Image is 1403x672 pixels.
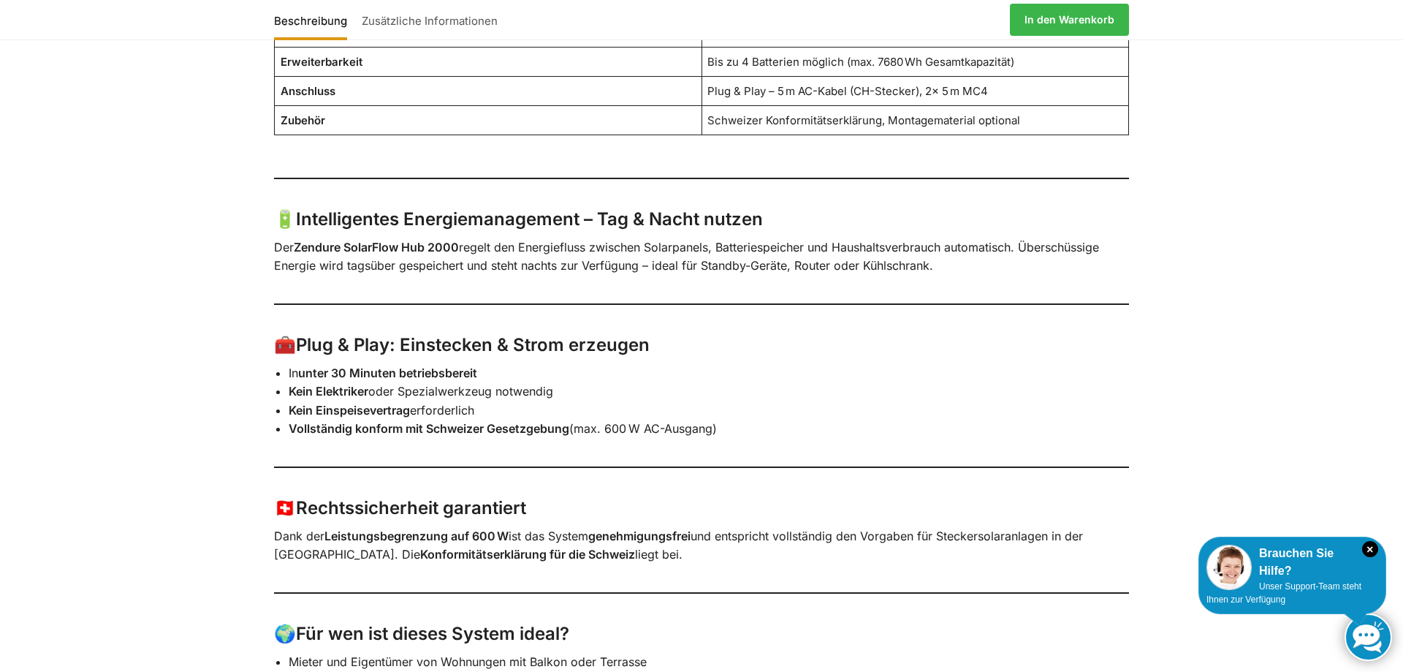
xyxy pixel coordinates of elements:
[701,48,1128,77] td: Bis zu 4 Batterien möglich (max. 7680 Wh Gesamtkapazität)
[296,623,569,644] strong: Für wen ist dieses System ideal?
[289,382,1129,401] li: oder Spezialwerkzeug notwendig
[296,334,650,355] strong: Plug & Play: Einstecken & Strom erzeugen
[274,238,1129,276] p: Der regelt den Energiefluss zwischen Solarpanels, Batteriespeicher und Haushaltsverbrauch automat...
[294,240,459,254] strong: Zendure SolarFlow Hub 2000
[274,333,1129,358] h3: 🧰
[701,77,1128,106] td: Plug & Play – 5 m AC-Kabel (CH-Stecker), 2× 5 m MC4
[289,364,1129,383] li: In
[1362,541,1378,557] i: Schließen
[1206,545,1378,580] div: Brauchen Sie Hilfe?
[296,497,526,518] strong: Rechtssicherheit garantiert
[289,401,1129,420] li: erforderlich
[289,403,410,418] strong: Kein Einspeisevertrag
[298,366,477,380] strong: unter 30 Minuten betriebsbereit
[701,106,1128,135] td: Schweizer Konformitätserklärung, Montagematerial optional
[420,547,635,562] strong: Konformitätserklärung für die Schweiz
[588,529,691,543] strong: genehmigungsfrei
[274,207,1129,233] h3: 🔋
[1206,545,1252,590] img: Customer service
[281,84,335,98] strong: Anschluss
[274,622,1129,647] h3: 🌍
[324,529,509,543] strong: Leistungsbegrenzung auf 600 W
[289,421,569,436] strong: Vollständig konform mit Schweizer Gesetzgebung
[281,113,325,127] strong: Zubehör
[281,55,362,69] strong: Erweiterbarkeit
[289,420,1129,439] li: (max. 600 W AC-Ausgang)
[1206,581,1361,605] span: Unser Support-Team steht Ihnen zur Verfügung
[274,496,1129,521] h3: 🇨🇭
[289,384,368,399] strong: Kein Elektriker
[296,208,763,230] strong: Intelligentes Energiemanagement – Tag & Nacht nutzen
[289,653,1129,672] li: Mieter und Eigentümer von Wohnungen mit Balkon oder Terrasse
[274,527,1129,565] p: Dank der ist das System und entspricht vollständig den Vorgaben für Steckersolaranlagen in der [G...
